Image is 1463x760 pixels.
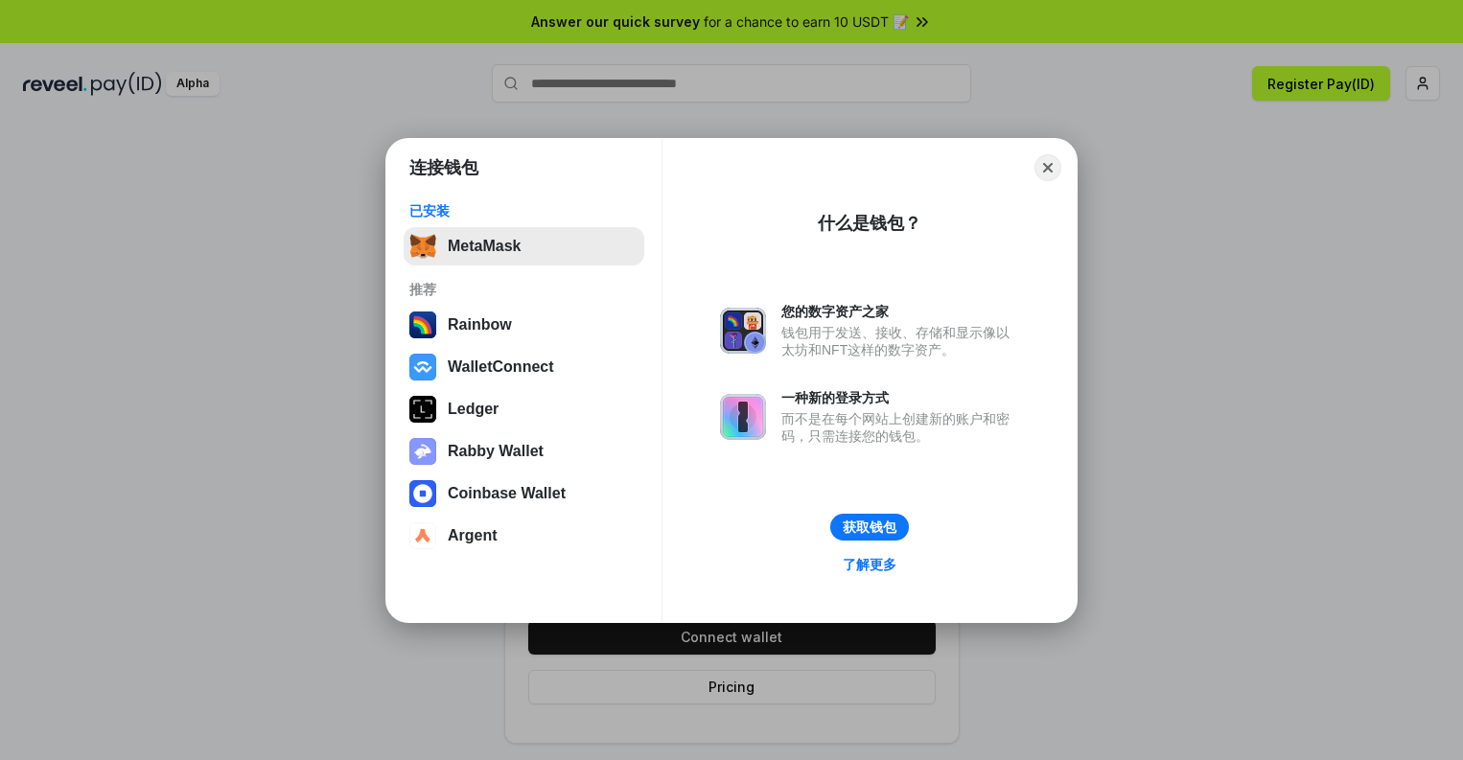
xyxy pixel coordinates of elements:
img: svg+xml,%3Csvg%20xmlns%3D%22http%3A%2F%2Fwww.w3.org%2F2000%2Fsvg%22%20fill%3D%22none%22%20viewBox... [720,394,766,440]
div: 了解更多 [843,556,896,573]
div: 您的数字资产之家 [781,303,1019,320]
img: svg+xml,%3Csvg%20fill%3D%22none%22%20height%3D%2233%22%20viewBox%3D%220%200%2035%2033%22%20width%... [409,233,436,260]
img: svg+xml,%3Csvg%20width%3D%2228%22%20height%3D%2228%22%20viewBox%3D%220%200%2028%2028%22%20fill%3D... [409,354,436,380]
img: svg+xml,%3Csvg%20width%3D%2228%22%20height%3D%2228%22%20viewBox%3D%220%200%2028%2028%22%20fill%3D... [409,522,436,549]
img: svg+xml,%3Csvg%20xmlns%3D%22http%3A%2F%2Fwww.w3.org%2F2000%2Fsvg%22%20fill%3D%22none%22%20viewBox... [720,308,766,354]
img: svg+xml,%3Csvg%20width%3D%22120%22%20height%3D%22120%22%20viewBox%3D%220%200%20120%20120%22%20fil... [409,311,436,338]
button: Rainbow [404,306,644,344]
button: Close [1034,154,1061,181]
button: WalletConnect [404,348,644,386]
div: 而不是在每个网站上创建新的账户和密码，只需连接您的钱包。 [781,410,1019,445]
div: WalletConnect [448,358,554,376]
div: 什么是钱包？ [818,212,921,235]
div: MetaMask [448,238,521,255]
button: MetaMask [404,227,644,265]
button: 获取钱包 [830,514,909,541]
div: 钱包用于发送、接收、存储和显示像以太坊和NFT这样的数字资产。 [781,324,1019,358]
div: Rainbow [448,316,512,334]
img: svg+xml,%3Csvg%20xmlns%3D%22http%3A%2F%2Fwww.w3.org%2F2000%2Fsvg%22%20fill%3D%22none%22%20viewBox... [409,438,436,465]
a: 了解更多 [831,552,908,577]
button: Ledger [404,390,644,428]
div: 获取钱包 [843,518,896,536]
div: Rabby Wallet [448,443,544,460]
div: Ledger [448,401,499,418]
h1: 连接钱包 [409,156,478,179]
button: Coinbase Wallet [404,474,644,513]
div: 一种新的登录方式 [781,389,1019,406]
button: Rabby Wallet [404,432,644,471]
img: svg+xml,%3Csvg%20width%3D%2228%22%20height%3D%2228%22%20viewBox%3D%220%200%2028%2028%22%20fill%3D... [409,480,436,507]
div: Argent [448,527,498,544]
div: 推荐 [409,281,639,298]
button: Argent [404,517,644,555]
div: 已安装 [409,202,639,219]
img: svg+xml,%3Csvg%20xmlns%3D%22http%3A%2F%2Fwww.w3.org%2F2000%2Fsvg%22%20width%3D%2228%22%20height%3... [409,396,436,423]
div: Coinbase Wallet [448,485,566,502]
